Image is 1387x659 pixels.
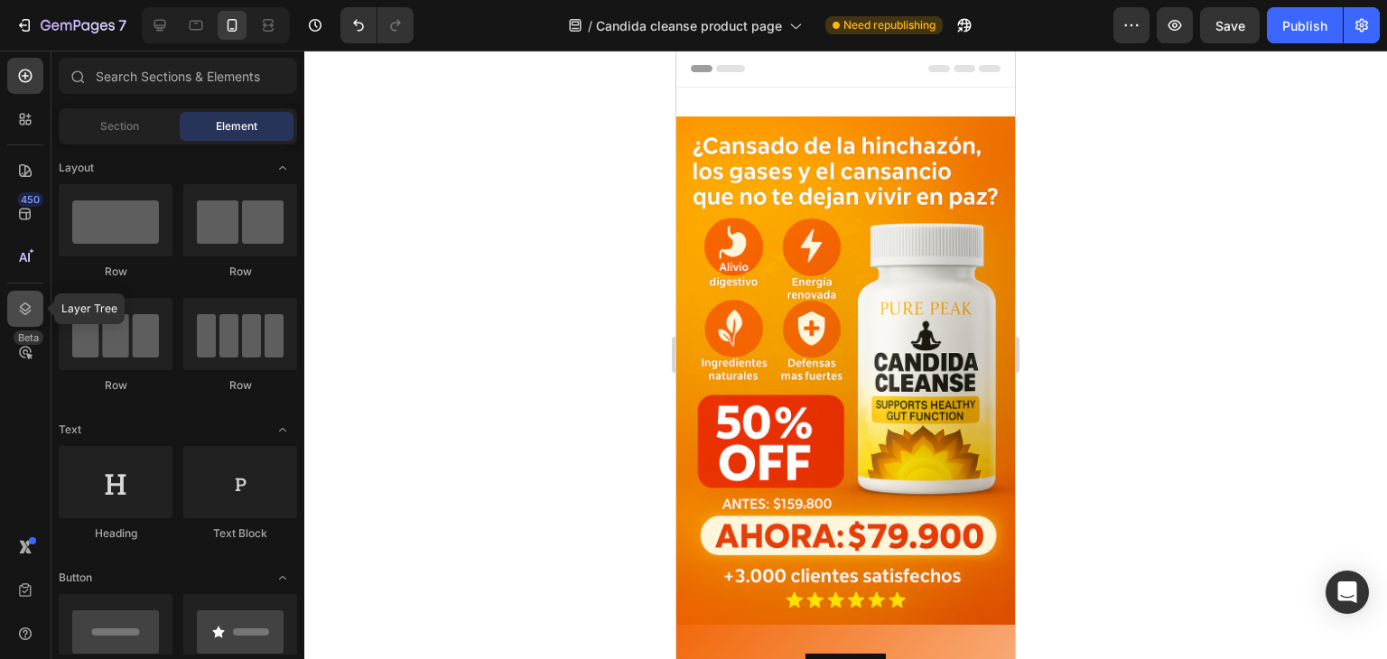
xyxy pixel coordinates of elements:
[1200,7,1260,43] button: Save
[1215,18,1245,33] span: Save
[59,377,172,394] div: Row
[7,7,135,43] button: 7
[129,603,209,647] button: <p>Button</p>
[59,264,172,280] div: Row
[183,525,297,542] div: Text Block
[268,415,297,444] span: Toggle open
[59,525,172,542] div: Heading
[676,51,1015,659] iframe: Design area
[588,16,592,35] span: /
[100,118,139,135] span: Section
[216,118,257,135] span: Element
[183,264,297,280] div: Row
[14,330,43,345] div: Beta
[268,153,297,182] span: Toggle open
[17,192,43,207] div: 450
[59,570,92,586] span: Button
[59,422,81,438] span: Text
[118,14,126,36] p: 7
[843,17,936,33] span: Need republishing
[183,377,297,394] div: Row
[1267,7,1343,43] button: Publish
[59,58,297,94] input: Search Sections & Elements
[596,16,782,35] span: Candida cleanse product page
[59,160,94,176] span: Layout
[268,563,297,592] span: Toggle open
[1326,571,1369,614] div: Open Intercom Messenger
[1282,16,1327,35] div: Publish
[340,7,414,43] div: Undo/Redo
